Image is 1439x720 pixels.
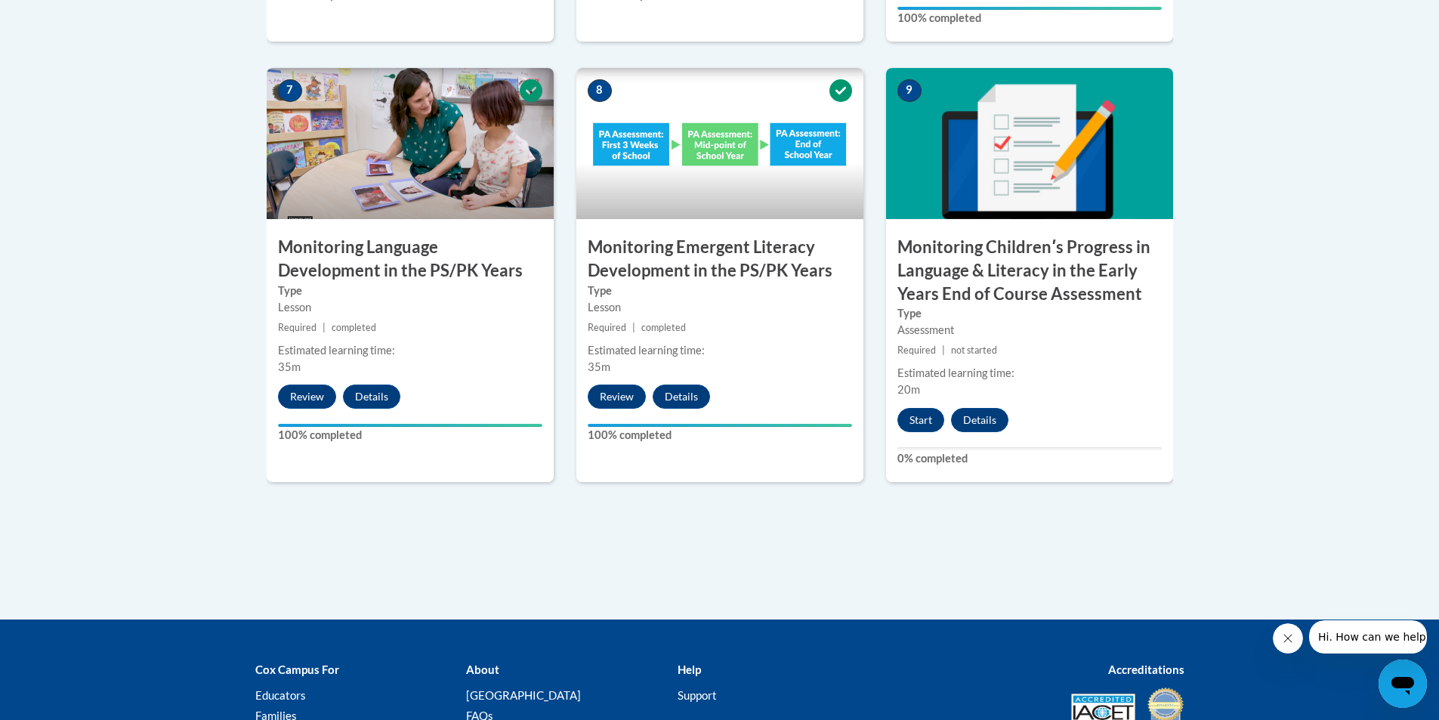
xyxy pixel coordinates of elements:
button: Review [278,385,336,409]
button: Start [897,408,944,432]
span: Required [897,345,936,356]
div: Lesson [588,299,852,316]
a: Educators [255,688,306,702]
div: Lesson [278,299,542,316]
iframe: Button to launch messaging window [1379,660,1427,708]
h3: Monitoring Language Development in the PS/PK Years [267,236,554,283]
span: 8 [588,79,612,102]
div: Estimated learning time: [897,365,1162,382]
button: Details [343,385,400,409]
b: Accreditations [1108,663,1184,676]
span: | [942,345,945,356]
label: Type [588,283,852,299]
div: Estimated learning time: [278,342,542,359]
label: Type [897,305,1162,322]
label: 100% completed [278,427,542,443]
b: About [466,663,499,676]
b: Help [678,663,701,676]
span: 9 [897,79,922,102]
span: 35m [588,360,610,373]
div: Estimated learning time: [588,342,852,359]
a: Support [678,688,717,702]
span: Hi. How can we help? [9,11,122,23]
div: Your progress [588,424,852,427]
label: 100% completed [897,10,1162,26]
span: Required [588,322,626,333]
iframe: Message from company [1309,620,1427,654]
label: 0% completed [897,450,1162,467]
label: Type [278,283,542,299]
span: 7 [278,79,302,102]
img: Course Image [576,68,863,219]
button: Review [588,385,646,409]
b: Cox Campus For [255,663,339,676]
iframe: Close message [1273,623,1303,654]
h3: Monitoring Emergent Literacy Development in the PS/PK Years [576,236,863,283]
span: Required [278,322,317,333]
div: Assessment [897,322,1162,338]
span: completed [332,322,376,333]
span: not started [951,345,997,356]
div: Your progress [897,7,1162,10]
div: Your progress [278,424,542,427]
span: | [632,322,635,333]
img: Course Image [886,68,1173,219]
button: Details [951,408,1008,432]
button: Details [653,385,710,409]
label: 100% completed [588,427,852,443]
h3: Monitoring Childrenʹs Progress in Language & Literacy in the Early Years End of Course Assessment [886,236,1173,305]
span: 35m [278,360,301,373]
img: Course Image [267,68,554,219]
a: [GEOGRAPHIC_DATA] [466,688,581,702]
span: completed [641,322,686,333]
span: | [323,322,326,333]
span: 20m [897,383,920,396]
